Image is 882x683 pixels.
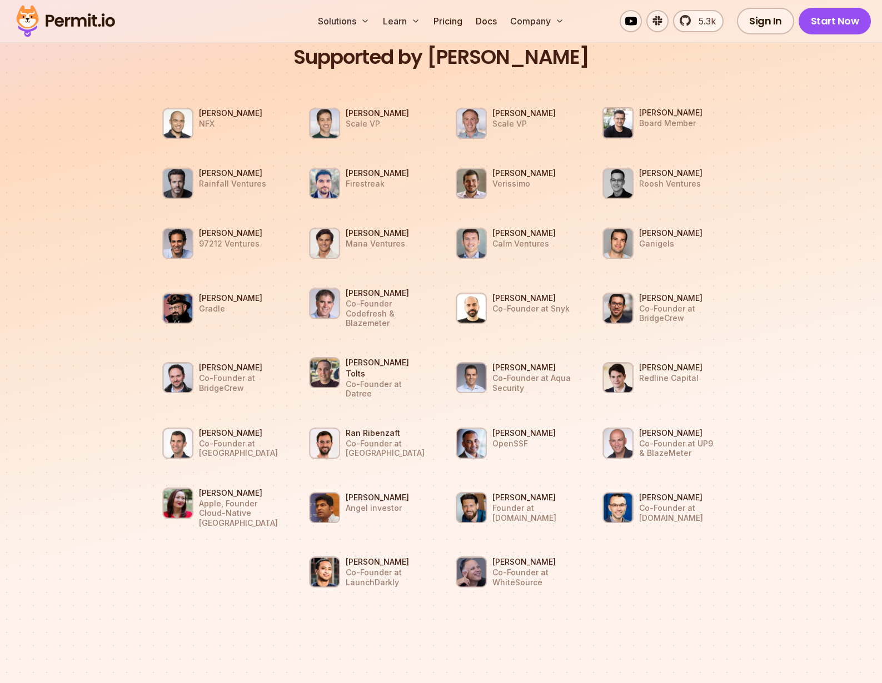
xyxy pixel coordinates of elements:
[309,492,340,523] img: Prasanna Srikhanta Angel investor
[639,118,702,128] p: Board Member
[602,362,634,393] img: Benno Jering Redline Capital
[492,239,556,249] p: Calm Ventures
[456,362,487,393] img: Amir Jerbi Co-Founder at Aqua Security
[309,428,340,459] img: Ran Ribenzaft Co-Founder at Epsagon
[346,239,409,249] p: Mana Ventures
[346,288,435,299] h3: [PERSON_NAME]
[309,228,340,259] img: Morgan Schwanke Mana Ventures
[639,362,702,373] h3: [PERSON_NAME]
[639,293,720,304] h3: [PERSON_NAME]
[602,107,634,139] img: Asaf Cohen Board Member
[199,304,262,314] p: Gradle
[309,108,340,139] img: Eric Anderson Scale VP
[492,179,556,189] p: Verissimo
[692,14,716,28] span: 5.3k
[639,439,720,458] p: Co-Founder at UP9 & BlazeMeter
[199,179,266,189] p: Rainfall Ventures
[199,228,262,239] h3: [PERSON_NAME]
[639,228,702,239] h3: [PERSON_NAME]
[309,556,340,587] img: John Kodumal Co-Founder at LaunchDarkly
[602,228,634,259] img: Paul Grossinger Ganigels
[639,107,702,118] h3: [PERSON_NAME]
[799,8,871,34] a: Start Now
[199,239,262,249] p: 97212 Ventures
[346,179,409,189] p: Firestreak
[639,179,702,189] p: Roosh Ventures
[492,568,574,587] p: Co-Founder at WhiteSource
[378,10,425,32] button: Learn
[162,108,193,139] img: Gigi Levy Weiss NFX
[492,439,556,449] p: OpenSSF
[639,428,720,439] h3: [PERSON_NAME]
[492,492,574,503] h3: [PERSON_NAME]
[199,488,280,499] h3: [PERSON_NAME]
[162,293,193,324] img: Baruch Sadogursky Gradle
[492,373,574,393] p: Co-Founder at Aqua Security
[456,556,487,587] img: Ron Rymon Co-Founder at WhiteSource
[199,168,266,179] h3: [PERSON_NAME]
[456,293,487,324] img: Danny Grander Co-Founder at Snyk
[346,439,427,458] p: Co-Founder at [GEOGRAPHIC_DATA]
[602,168,634,199] img: Ivan Taranenko Roosh Ventures
[309,288,340,319] img: Dan Benger Co-Founder Codefresh & Blazemeter
[146,44,737,71] h2: Supported by [PERSON_NAME]
[11,2,120,40] img: Permit logo
[639,239,702,249] p: Ganigels
[737,8,794,34] a: Sign In
[492,503,574,523] p: Founder at [DOMAIN_NAME]
[346,119,409,129] p: Scale VP
[456,168,487,199] img: Alex Oppenheimer Verissimo
[309,357,340,388] img: Shimon Tolts Co-Founder at Datree
[313,10,374,32] button: Solutions
[199,119,262,129] p: NFX
[492,428,556,439] h3: [PERSON_NAME]
[639,304,720,323] p: Co-Founder at BridgeCrew
[346,299,435,328] p: Co-Founder Codefresh & Blazemeter
[492,119,556,129] p: Scale VP
[309,168,340,199] img: Amir Rustamzadeh Firestreak
[492,556,574,568] h3: [PERSON_NAME]
[346,568,427,587] p: Co-Founder at LaunchDarkly
[199,293,262,304] h3: [PERSON_NAME]
[346,556,427,568] h3: [PERSON_NAME]
[673,10,724,32] a: 5.3k
[506,10,569,32] button: Company
[346,492,409,503] h3: [PERSON_NAME]
[199,428,280,439] h3: [PERSON_NAME]
[456,108,487,139] img: Ariel Tseitlin Scale VP
[346,503,409,513] p: Angel investor
[162,488,193,519] img: Cheryl Hung Apple, Founder Cloud-Native London
[456,428,487,459] img: Omkhar Arasaratnam OpenSSF
[162,362,193,393] img: Guy Eisenkot Co-Founder at BridgeCrew
[456,228,487,259] img: Zach Ginsburg Calm Ventures
[346,108,409,119] h3: [PERSON_NAME]
[471,10,501,32] a: Docs
[492,228,556,239] h3: [PERSON_NAME]
[639,373,702,383] p: Redline Capital
[162,168,193,199] img: Ron Rofe Rainfall Ventures
[456,492,487,523] img: Ben Dowling Founder at IPinfo.io
[346,357,427,379] h3: [PERSON_NAME] Tolts
[602,492,634,523] img: Randall Kent Co-Founder at Cypress.io
[199,362,280,373] h3: [PERSON_NAME]
[492,108,556,119] h3: [PERSON_NAME]
[602,428,634,459] img: Alon Girmonsky Co-Founder at UP9 & BlazeMeter
[162,428,193,459] img: Nitzan Shapira Co-Founder at Epsagon
[346,228,409,239] h3: [PERSON_NAME]
[492,362,574,373] h3: [PERSON_NAME]
[639,492,720,503] h3: [PERSON_NAME]
[429,10,467,32] a: Pricing
[602,293,634,324] img: Barak Schoster Co-Founder at BridgeCrew
[199,108,262,119] h3: [PERSON_NAME]
[346,428,427,439] h3: Ran Ribenzaft
[346,379,427,399] p: Co-Founder at Datree
[492,304,570,314] p: Co-Founder at Snyk
[492,293,570,304] h3: [PERSON_NAME]
[162,228,193,259] img: Eyal Bino 97212 Ventures
[492,168,556,179] h3: [PERSON_NAME]
[199,373,280,393] p: Co-Founder at BridgeCrew
[199,499,280,528] p: Apple, Founder Cloud-Native [GEOGRAPHIC_DATA]
[639,168,702,179] h3: [PERSON_NAME]
[346,168,409,179] h3: [PERSON_NAME]
[199,439,280,458] p: Co-Founder at [GEOGRAPHIC_DATA]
